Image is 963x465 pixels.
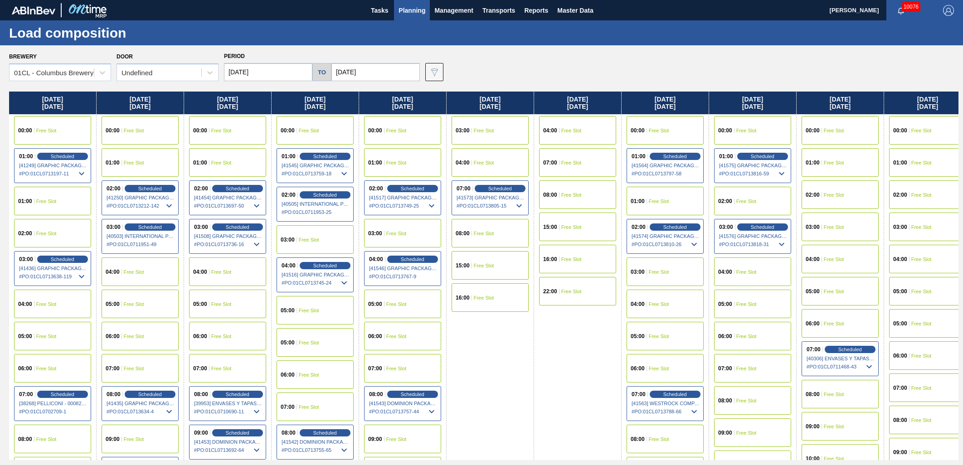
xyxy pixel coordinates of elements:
span: 06:00 [368,334,382,339]
span: Scheduled [838,347,862,352]
span: Free Slot [736,430,757,436]
span: Free Slot [299,128,319,133]
span: Scheduled [313,263,337,268]
span: 08:00 [631,436,645,442]
span: 06:00 [893,353,907,358]
span: [41575] GRAPHIC PACKAGING INTERNATIONA - 0008221069 [719,163,787,168]
span: # PO : 01CL0713759-18 [282,168,350,179]
div: Undefined [122,69,152,77]
span: 08:00 [543,192,557,198]
span: Free Slot [824,321,844,326]
span: 01:00 [631,199,645,204]
span: [40503] INTERNATIONAL PAPER COMPANY - 0008221785 [107,233,175,239]
span: [41454] GRAPHIC PACKAGING INTERNATIONA - 0008221069 [194,195,262,200]
span: Scheduled [138,224,162,230]
span: 04:00 [106,269,120,275]
span: # PO : 01CL0713638-119 [19,271,87,282]
span: [41249] GRAPHIC PACKAGING INTERNATIONA - 0008221069 [19,163,87,168]
span: [41250] GRAPHIC PACKAGING INTERNATIONA - 0008221069 [107,195,175,200]
span: Free Slot [649,128,669,133]
span: Free Slot [124,366,144,371]
span: 03:00 [107,224,121,230]
span: 10:00 [806,456,820,461]
span: Tasks [370,5,389,16]
img: icon-filter-gray [429,67,440,77]
span: 08:00 [18,436,32,442]
span: Free Slot [736,199,757,204]
span: 16:00 [543,257,557,262]
span: Free Slot [649,334,669,339]
span: Free Slot [474,160,494,165]
span: # PO : 01CL0713749-25 [369,200,437,211]
span: # PO : 01CL0713745-24 [282,277,350,288]
span: 05:00 [106,301,120,307]
div: [DATE] [DATE] [359,92,446,114]
span: # PO : 01CL0713810-26 [632,239,700,250]
span: Free Slot [386,301,407,307]
span: Planning [399,5,425,16]
span: Scheduled [663,392,687,397]
span: # PO : 01CL0713818-31 [719,239,787,250]
span: 06:00 [193,334,207,339]
span: # PO : 01CL0713816-59 [719,168,787,179]
span: 07:00 [193,366,207,371]
span: 01:00 [282,154,296,159]
span: 01:00 [18,199,32,204]
span: Free Slot [124,334,144,339]
span: Free Slot [36,231,57,236]
span: Scheduled [226,392,249,397]
span: 09:00 [368,436,382,442]
span: Free Slot [386,160,407,165]
span: Free Slot [124,436,144,442]
span: Scheduled [138,186,162,191]
span: Free Slot [386,334,407,339]
span: 09:00 [893,450,907,455]
span: [41453] DOMINION PACKAGING, INC. - 0008325026 [194,439,262,445]
span: Scheduled [401,186,424,191]
span: Free Slot [474,128,494,133]
span: Free Slot [561,257,582,262]
span: Free Slot [736,398,757,403]
span: 02:00 [369,186,383,191]
span: 06:00 [718,334,732,339]
span: Free Slot [911,450,932,455]
span: # PO : 01CL0713692-64 [194,445,262,455]
span: Free Slot [299,308,319,313]
span: 09:00 [194,430,208,436]
span: Free Slot [911,224,932,230]
span: Free Slot [386,128,407,133]
span: 02:00 [806,192,820,198]
span: Free Slot [561,289,582,294]
span: Scheduled [51,154,74,159]
span: Free Slot [211,160,232,165]
span: [41546] GRAPHIC PACKAGING INTERNATIONA - 0008221069 [369,266,437,271]
span: # PO : 01CL0713634-4 [107,406,175,417]
span: # PO : 01CL0713697-50 [194,200,262,211]
span: 01:00 [368,160,382,165]
span: [41543] DOMINION PACKAGING, INC. - 0008325026 [369,401,437,406]
span: [41576] GRAPHIC PACKAGING INTERNATIONA - 0008221069 [719,233,787,239]
span: Free Slot [36,128,57,133]
span: 07:00 [543,160,557,165]
span: Scheduled [138,392,162,397]
span: # PO : 01CL0702709-1 [19,406,87,417]
span: # PO : 01CL0713797-58 [632,168,700,179]
span: Free Slot [649,269,669,275]
span: Free Slot [124,301,144,307]
span: 03:00 [19,257,33,262]
span: 01:00 [719,154,733,159]
span: Scheduled [226,224,249,230]
span: Free Slot [649,366,669,371]
span: 07:00 [457,186,471,191]
span: [40306] ENVASES Y TAPAS MODELO S A DE - 0008257397 [807,356,875,361]
span: 15:00 [543,224,557,230]
span: 10076 [902,2,920,12]
span: Free Slot [124,128,144,133]
span: Free Slot [824,160,844,165]
span: Free Slot [824,456,844,461]
span: [41545] GRAPHIC PACKAGING INTERNATIONA - 0008221069 [282,163,350,168]
span: Scheduled [751,154,774,159]
span: # PO : 01CL0710690-11 [194,406,262,417]
span: [41436] GRAPHIC PACKAGING INTERNATIONA - 0008221069 [19,266,87,271]
span: 03:00 [719,224,733,230]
